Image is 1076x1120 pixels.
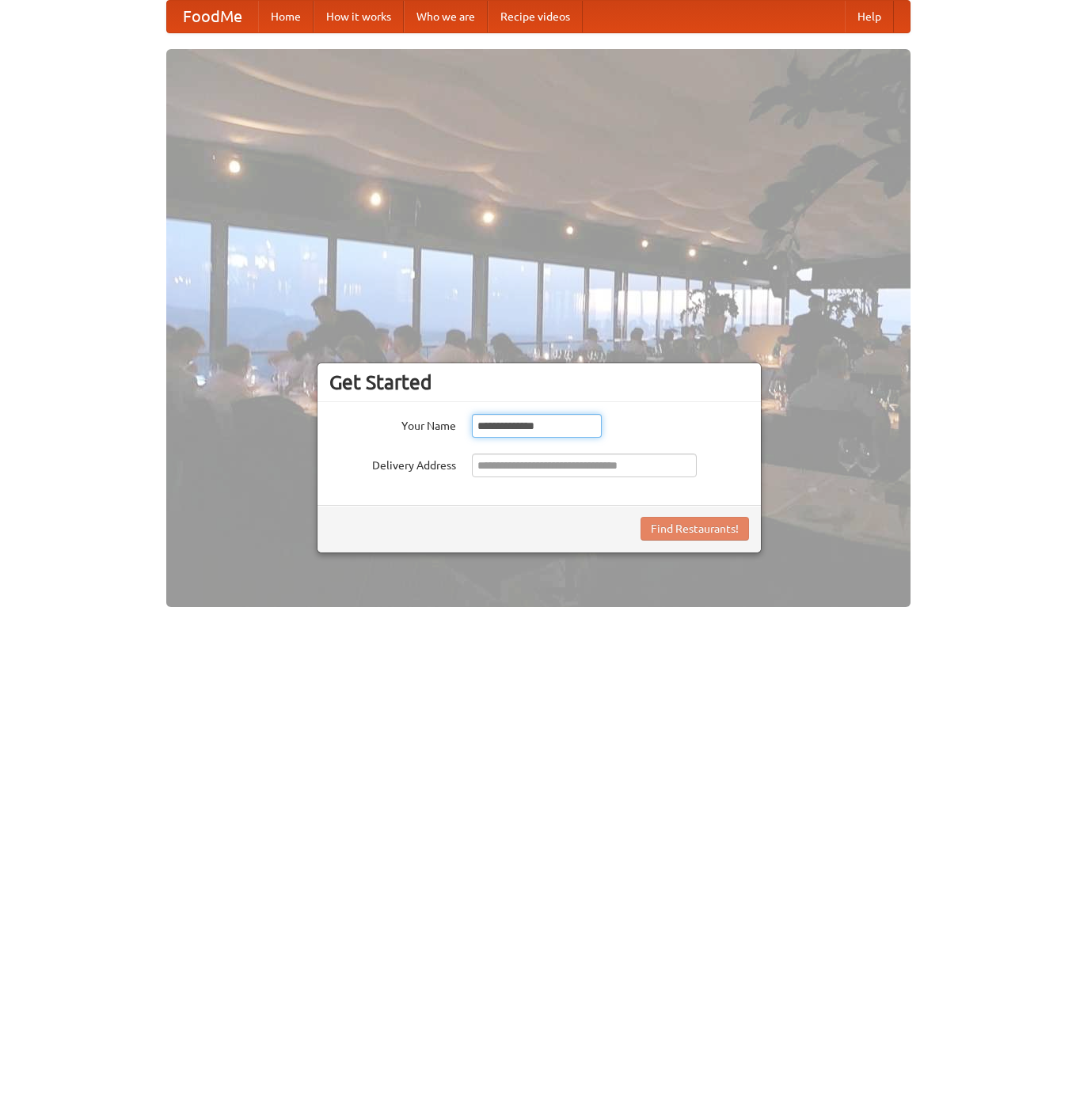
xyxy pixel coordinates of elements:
[314,1,404,32] a: How it works
[329,414,456,434] label: Your Name
[329,370,749,394] h3: Get Started
[845,1,894,32] a: Help
[404,1,488,32] a: Who we are
[641,517,749,541] button: Find Restaurants!
[258,1,314,32] a: Home
[488,1,583,32] a: Recipe videos
[329,454,456,473] label: Delivery Address
[167,1,258,32] a: FoodMe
